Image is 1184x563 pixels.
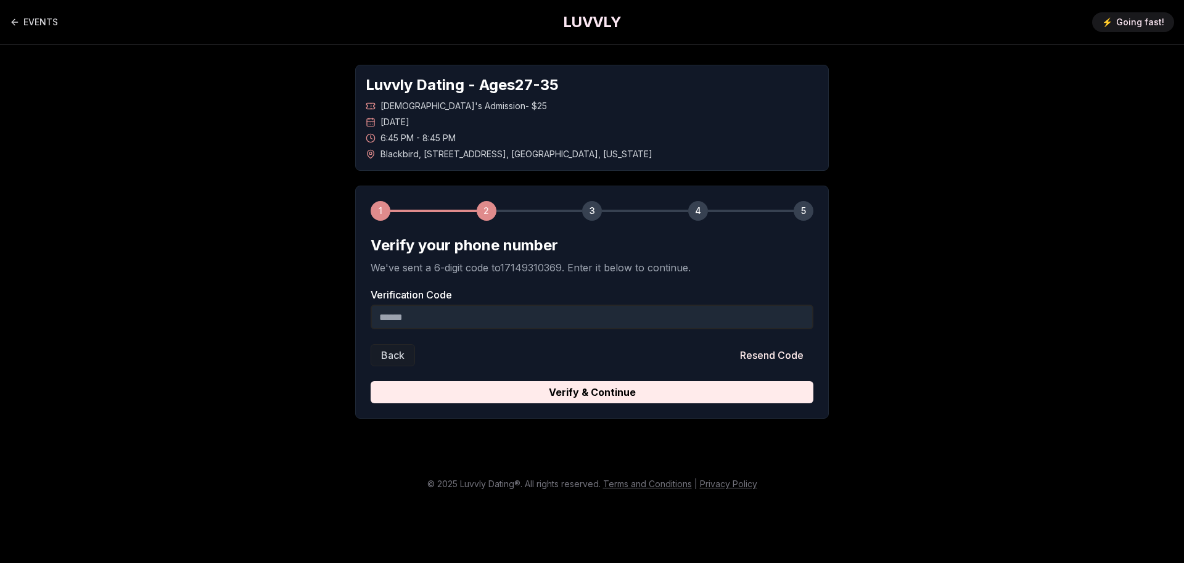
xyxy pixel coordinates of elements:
[10,10,58,35] a: Back to events
[603,479,692,489] a: Terms and Conditions
[730,344,813,366] button: Resend Code
[700,479,757,489] a: Privacy Policy
[380,148,652,160] span: Blackbird , [STREET_ADDRESS] , [GEOGRAPHIC_DATA] , [US_STATE]
[563,12,621,32] a: LUVVLY
[694,479,697,489] span: |
[1116,16,1164,28] span: Going fast!
[371,381,813,403] button: Verify & Continue
[794,201,813,221] div: 5
[366,75,818,95] h1: Luvvly Dating - Ages 27 - 35
[688,201,708,221] div: 4
[477,201,496,221] div: 2
[371,236,813,255] h2: Verify your phone number
[380,116,409,128] span: [DATE]
[371,344,415,366] button: Back
[371,260,813,275] p: We've sent a 6-digit code to 17149310369 . Enter it below to continue.
[371,290,813,300] label: Verification Code
[582,201,602,221] div: 3
[1102,16,1112,28] span: ⚡️
[380,132,456,144] span: 6:45 PM - 8:45 PM
[371,201,390,221] div: 1
[380,100,547,112] span: [DEMOGRAPHIC_DATA]'s Admission - $25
